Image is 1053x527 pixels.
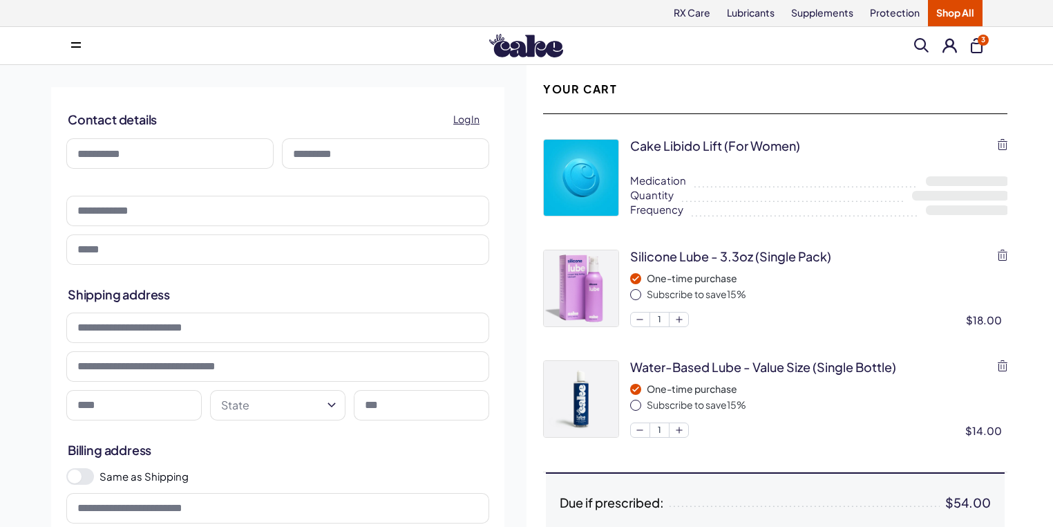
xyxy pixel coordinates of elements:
[630,187,674,202] span: Quantity
[560,496,664,510] span: Due if prescribed:
[945,496,991,510] div: $54.00
[68,441,488,459] h2: Billing address
[647,288,1007,302] div: Subscribe to save 15 %
[445,106,488,133] a: Log In
[647,398,1007,412] div: Subscribe to save 15 %
[966,313,1007,327] div: $18.00
[630,202,683,216] span: Frequency
[544,250,618,326] img: LubesandmoreArtboard25.jpg
[647,272,1007,286] div: One-time purchase
[68,286,488,303] h2: Shipping address
[544,361,618,437] img: CROP5_01_HERO_44304be0-91d7-4b41-a1dd-53e1a10cb430.jpg
[650,313,670,326] span: 1
[650,423,670,437] span: 1
[630,137,800,154] div: Cake Libido Lift (for Women)
[971,38,983,53] button: 3
[647,382,1007,396] div: One-time purchase
[630,173,686,187] span: Medication
[965,423,1007,438] div: $14.00
[978,35,989,46] span: 3
[544,140,618,216] img: p3ZtQTX4dfw0aP9sqBphP7GDoJYYEv1Qyfw0SU36.webp
[543,82,617,97] h2: Your Cart
[630,358,896,376] div: water-based lube - value size (single bottle)
[630,248,831,265] div: silicone lube - 3.3oz (single pack)
[489,34,563,57] img: Hello Cake
[453,111,480,127] span: Log In
[68,106,488,133] h2: Contact details
[99,469,489,483] label: Same as Shipping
